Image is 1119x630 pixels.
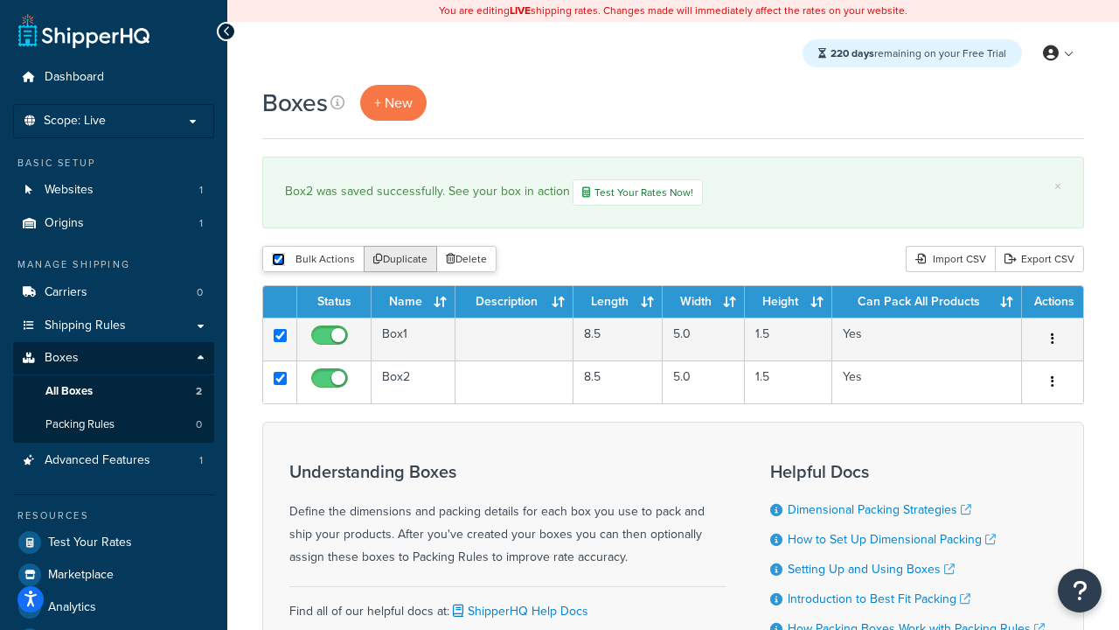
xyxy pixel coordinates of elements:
span: 1 [199,183,203,198]
div: Import CSV [906,246,995,272]
span: 1 [199,453,203,468]
a: Marketplace [13,559,214,591]
a: Advanced Features 1 [13,444,214,477]
th: Height : activate to sort column ascending [745,286,832,318]
li: Origins [13,207,214,240]
td: 8.5 [573,318,663,360]
strong: 220 days [831,45,874,61]
a: Introduction to Best Fit Packing [788,590,970,608]
a: Origins 1 [13,207,214,240]
span: Advanced Features [45,453,150,468]
span: Boxes [45,351,79,366]
span: Carriers [45,285,87,300]
span: Test Your Rates [48,535,132,550]
a: + New [360,85,427,121]
a: × [1054,179,1061,193]
td: Box2 [372,360,455,403]
td: Yes [832,318,1022,360]
a: How to Set Up Dimensional Packing [788,530,996,549]
span: Websites [45,183,94,198]
a: Export CSV [995,246,1084,272]
a: Analytics [13,591,214,623]
span: 1 [199,216,203,231]
span: Marketplace [48,568,114,583]
span: + New [374,93,413,113]
div: Box2 was saved successfully. See your box in action [285,179,1061,206]
span: All Boxes [45,384,93,399]
li: All Boxes [13,375,214,408]
button: Bulk Actions [262,246,365,272]
th: Can Pack All Products : activate to sort column ascending [832,286,1022,318]
li: Websites [13,174,214,206]
button: Open Resource Center [1058,569,1102,612]
div: Resources [13,508,214,523]
div: Basic Setup [13,156,214,171]
h3: Understanding Boxes [289,462,726,481]
a: Test Your Rates Now! [573,179,703,206]
a: Websites 1 [13,174,214,206]
td: 1.5 [745,318,832,360]
a: Carriers 0 [13,276,214,309]
li: Boxes [13,342,214,442]
td: 1.5 [745,360,832,403]
th: Length : activate to sort column ascending [573,286,663,318]
td: 5.0 [663,360,745,403]
th: Name : activate to sort column ascending [372,286,455,318]
a: Dimensional Packing Strategies [788,500,971,519]
h1: Boxes [262,86,328,120]
td: Yes [832,360,1022,403]
a: ShipperHQ Home [18,13,149,48]
td: 8.5 [573,360,663,403]
div: Manage Shipping [13,257,214,272]
a: Setting Up and Using Boxes [788,560,955,578]
a: All Boxes 2 [13,375,214,408]
td: 5.0 [663,318,745,360]
span: 0 [196,417,202,432]
span: Shipping Rules [45,318,126,333]
a: Shipping Rules [13,310,214,342]
h3: Helpful Docs [770,462,1045,481]
a: Dashboard [13,61,214,94]
td: Box1 [372,318,455,360]
a: Boxes [13,342,214,374]
button: Delete [436,246,497,272]
th: Actions [1022,286,1083,318]
span: Packing Rules [45,417,115,432]
span: Origins [45,216,84,231]
th: Status [297,286,372,318]
span: Analytics [48,600,96,615]
li: Packing Rules [13,409,214,441]
th: Width : activate to sort column ascending [663,286,745,318]
span: 2 [196,384,202,399]
li: Advanced Features [13,444,214,477]
li: Carriers [13,276,214,309]
div: Find all of our helpful docs at: [289,586,726,623]
a: Packing Rules 0 [13,409,214,441]
button: Duplicate [364,246,437,272]
span: Dashboard [45,70,104,85]
a: Test Your Rates [13,527,214,558]
th: Description : activate to sort column ascending [455,286,573,318]
a: ShipperHQ Help Docs [449,602,588,620]
span: 0 [197,285,203,300]
span: Scope: Live [44,114,106,129]
div: Define the dimensions and packing details for each box you use to pack and ship your products. Af... [289,462,726,569]
b: LIVE [510,3,531,18]
div: remaining on your Free Trial [803,39,1022,67]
